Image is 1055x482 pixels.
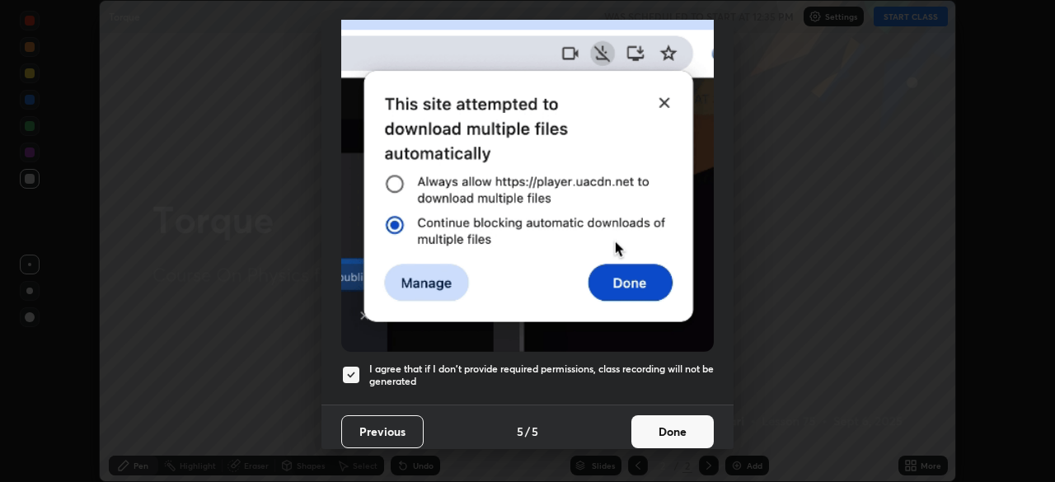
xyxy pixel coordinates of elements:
h5: I agree that if I don't provide required permissions, class recording will not be generated [369,363,714,388]
h4: 5 [532,423,538,440]
button: Previous [341,415,424,448]
button: Done [631,415,714,448]
h4: 5 [517,423,523,440]
h4: / [525,423,530,440]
